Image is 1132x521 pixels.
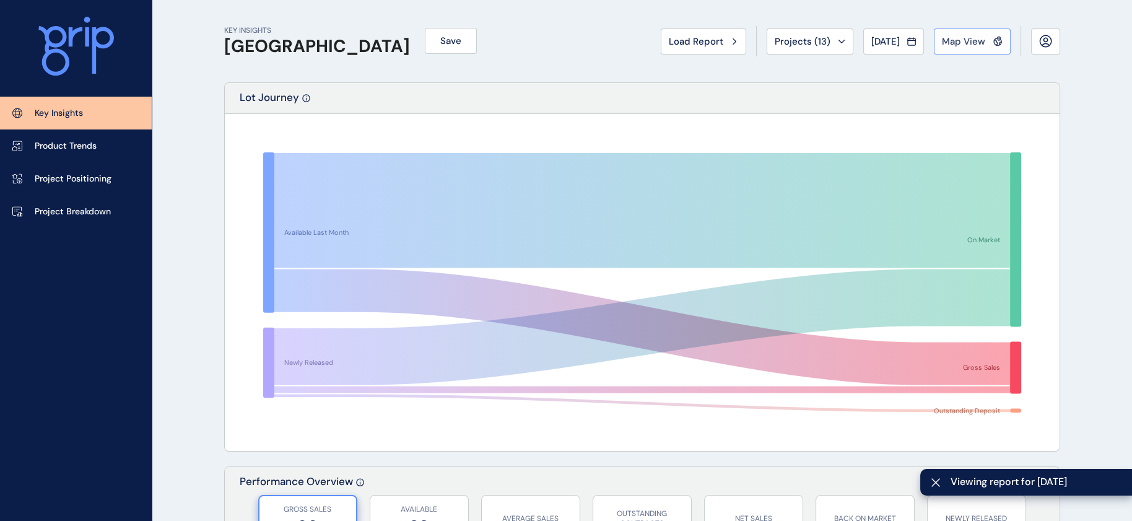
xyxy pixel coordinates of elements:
button: Projects (13) [767,28,853,55]
button: Save [425,28,477,54]
p: Product Trends [35,140,97,152]
p: Key Insights [35,107,83,120]
span: Projects ( 13 ) [775,35,830,48]
p: Project Positioning [35,173,111,185]
span: Map View [942,35,985,48]
span: Viewing report for [DATE] [951,475,1122,489]
button: [DATE] [863,28,924,55]
button: Map View [934,28,1011,55]
p: Project Breakdown [35,206,111,218]
span: Save [440,35,461,47]
span: Load Report [669,35,723,48]
span: [DATE] [871,35,900,48]
p: KEY INSIGHTS [224,25,410,36]
p: GROSS SALES [266,504,350,515]
button: Load Report [661,28,746,55]
h1: [GEOGRAPHIC_DATA] [224,36,410,57]
p: AVAILABLE [377,504,462,515]
p: Lot Journey [240,90,299,113]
